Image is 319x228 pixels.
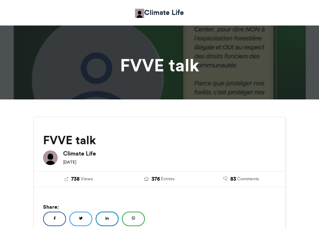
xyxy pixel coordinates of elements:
h6: Climate Life [63,150,276,156]
span: 83 [230,175,236,183]
span: Comments [237,176,259,182]
span: 738 [71,175,80,183]
span: 376 [151,175,160,183]
h1: FVVE talk [34,56,285,74]
small: [DATE] [63,160,76,165]
h5: Share: [43,202,276,212]
a: 376 Entries [124,175,195,183]
a: Climate Life [135,7,184,18]
a: 83 Comments [205,175,276,183]
img: Climate Life [135,9,144,18]
h2: FVVE talk [43,134,276,147]
a: 738 Views [43,175,114,183]
img: Climate Life [43,150,58,165]
span: Entries [161,176,174,182]
span: Views [81,176,93,182]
